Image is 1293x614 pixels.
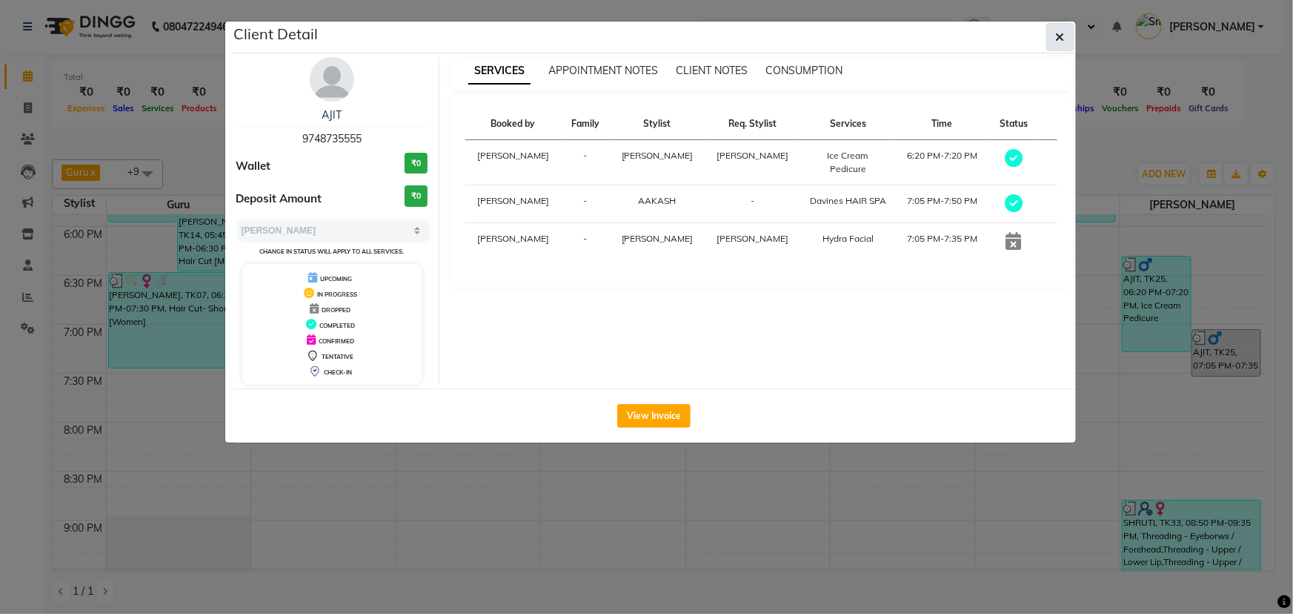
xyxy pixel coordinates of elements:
span: Deposit Amount [236,191,322,208]
td: 7:05 PM-7:50 PM [895,185,989,223]
span: Wallet [236,158,271,175]
button: View Invoice [617,404,691,428]
td: [PERSON_NAME] [465,140,561,185]
span: COMPLETED [319,322,355,329]
span: APPOINTMENT NOTES [548,64,658,77]
span: TENTATIVE [322,353,353,360]
span: [PERSON_NAME] [622,150,694,161]
h3: ₹0 [405,153,428,174]
th: Status [989,108,1038,140]
span: IN PROGRESS [317,291,357,298]
small: Change in status will apply to all services. [259,248,404,255]
span: [PERSON_NAME] [622,233,694,244]
span: CONSUMPTION [765,64,842,77]
img: avatar [310,57,354,102]
span: CONFIRMED [319,337,354,345]
h5: Client Detail [234,23,319,45]
span: [PERSON_NAME] [717,150,789,161]
th: Booked by [465,108,561,140]
td: - [561,223,610,261]
div: Davines HAIR SPA [809,194,886,208]
span: CLIENT NOTES [676,64,748,77]
h3: ₹0 [405,185,428,207]
th: Stylist [610,108,705,140]
td: - [705,185,801,223]
span: AAKASH [639,195,677,206]
span: UPCOMING [320,275,352,283]
span: 9748735555 [302,132,362,145]
span: [PERSON_NAME] [717,233,789,244]
div: Hydra Facial [809,232,886,245]
td: - [561,185,610,223]
th: Services [800,108,895,140]
td: - [561,140,610,185]
th: Family [561,108,610,140]
td: [PERSON_NAME] [465,185,561,223]
span: SERVICES [468,58,531,85]
div: Ice Cream Pedicure [809,149,886,176]
td: [PERSON_NAME] [465,223,561,261]
th: Req. Stylist [705,108,801,140]
td: 6:20 PM-7:20 PM [895,140,989,185]
th: Time [895,108,989,140]
span: CHECK-IN [324,369,352,376]
a: AJIT [322,108,342,122]
td: 7:05 PM-7:35 PM [895,223,989,261]
span: DROPPED [322,306,350,314]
